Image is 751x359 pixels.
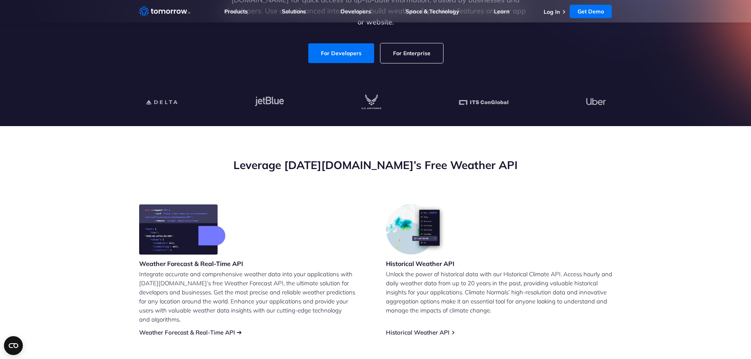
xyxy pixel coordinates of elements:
a: Home link [139,6,190,17]
a: Get Demo [570,5,612,18]
a: For Developers [308,43,374,63]
a: Weather Forecast & Real-Time API [139,329,235,336]
h2: Leverage [DATE][DOMAIN_NAME]’s Free Weather API [139,158,612,173]
a: For Enterprise [380,43,443,63]
a: Products [224,8,248,15]
a: Solutions [282,8,306,15]
a: Learn [494,8,509,15]
h3: Historical Weather API [386,259,455,268]
a: Space & Technology [406,8,459,15]
button: Open CMP widget [4,336,23,355]
a: Log In [544,8,560,15]
p: Unlock the power of historical data with our Historical Climate API. Access hourly and daily weat... [386,270,612,315]
a: Developers [341,8,371,15]
a: Historical Weather API [386,329,449,336]
p: Integrate accurate and comprehensive weather data into your applications with [DATE][DOMAIN_NAME]... [139,270,365,324]
h3: Weather Forecast & Real-Time API [139,259,243,268]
